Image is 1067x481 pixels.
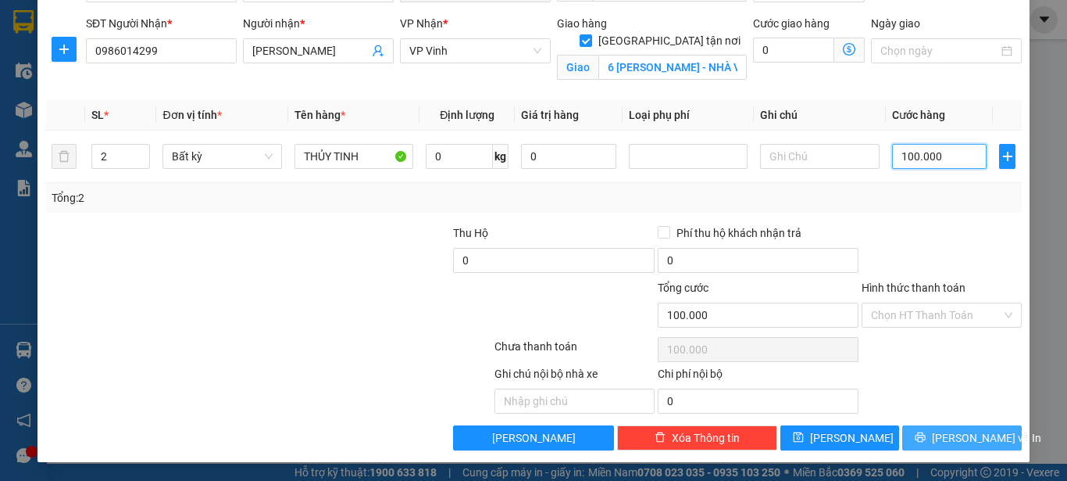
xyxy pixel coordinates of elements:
li: [PERSON_NAME], [PERSON_NAME] [146,38,653,58]
span: Giao [557,55,598,80]
span: user-add [372,45,384,57]
span: [PERSON_NAME] [810,429,894,447]
label: Hình thức thanh toán [862,282,965,294]
th: Ghi chú [754,100,885,131]
button: save[PERSON_NAME] [780,425,900,450]
span: VP Vinh [409,39,541,63]
div: Chưa thanh toán [493,338,656,365]
button: plus [999,144,1015,169]
span: Đơn vị tính [162,109,221,121]
button: plus [52,37,77,62]
span: Tổng cước [658,282,708,294]
label: Ngày giao [871,17,920,30]
span: Thu Hộ [453,227,488,239]
input: VD: Bàn, Ghế [294,144,413,169]
span: plus [1000,150,1015,163]
div: SĐT Người Nhận [86,15,237,32]
input: 0 [521,144,616,169]
div: Ghi chú nội bộ nhà xe [494,365,655,389]
span: VP Nhận [400,17,443,30]
input: Giao tận nơi [598,55,747,80]
img: logo.jpg [20,20,98,98]
button: delete [52,144,77,169]
span: [GEOGRAPHIC_DATA] tận nơi [592,32,747,49]
span: printer [915,432,926,444]
span: SL [91,109,104,121]
div: Chi phí nội bộ [658,365,858,389]
input: Cước giao hàng [753,38,834,63]
span: Bất kỳ [172,145,272,168]
span: Xóa Thông tin [672,429,740,447]
button: deleteXóa Thông tin [617,425,777,450]
b: GỬI : VP Giải Phóng [20,113,209,139]
th: Loại phụ phí [623,100,754,131]
span: kg [493,144,509,169]
button: printer[PERSON_NAME] và In [902,425,1022,450]
span: Giao hàng [557,17,607,30]
button: [PERSON_NAME] [453,425,613,450]
span: dollar-circle [843,43,855,56]
span: save [793,432,804,444]
input: Ngày giao [880,42,998,59]
span: plus [52,43,76,56]
span: Định lượng [440,109,494,121]
span: Phí thu hộ khách nhận trả [670,224,808,242]
span: Tên hàng [294,109,345,121]
input: Ghi Chú [760,144,879,169]
span: delete [655,432,666,444]
span: [PERSON_NAME] và In [932,429,1041,447]
input: Nhập ghi chú [494,389,655,414]
span: [PERSON_NAME] [492,429,576,447]
label: Cước giao hàng [753,17,830,30]
li: Hotline: 02386655777, 02462925925, 0944789456 [146,58,653,77]
span: Cước hàng [892,109,945,121]
div: Người nhận [243,15,394,32]
div: Tổng: 2 [52,189,413,206]
span: Giá trị hàng [521,109,579,121]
